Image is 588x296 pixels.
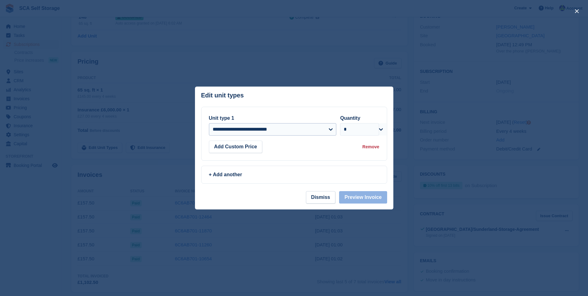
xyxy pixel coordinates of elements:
div: Remove [362,144,379,150]
label: Unit type 1 [209,115,234,121]
p: Edit unit types [201,92,244,99]
button: Preview Invoice [339,191,387,204]
label: Quantity [340,115,360,121]
div: + Add another [209,171,379,178]
button: Dismiss [306,191,335,204]
button: Add Custom Price [209,141,263,153]
button: close [572,6,582,16]
a: + Add another [201,166,387,184]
